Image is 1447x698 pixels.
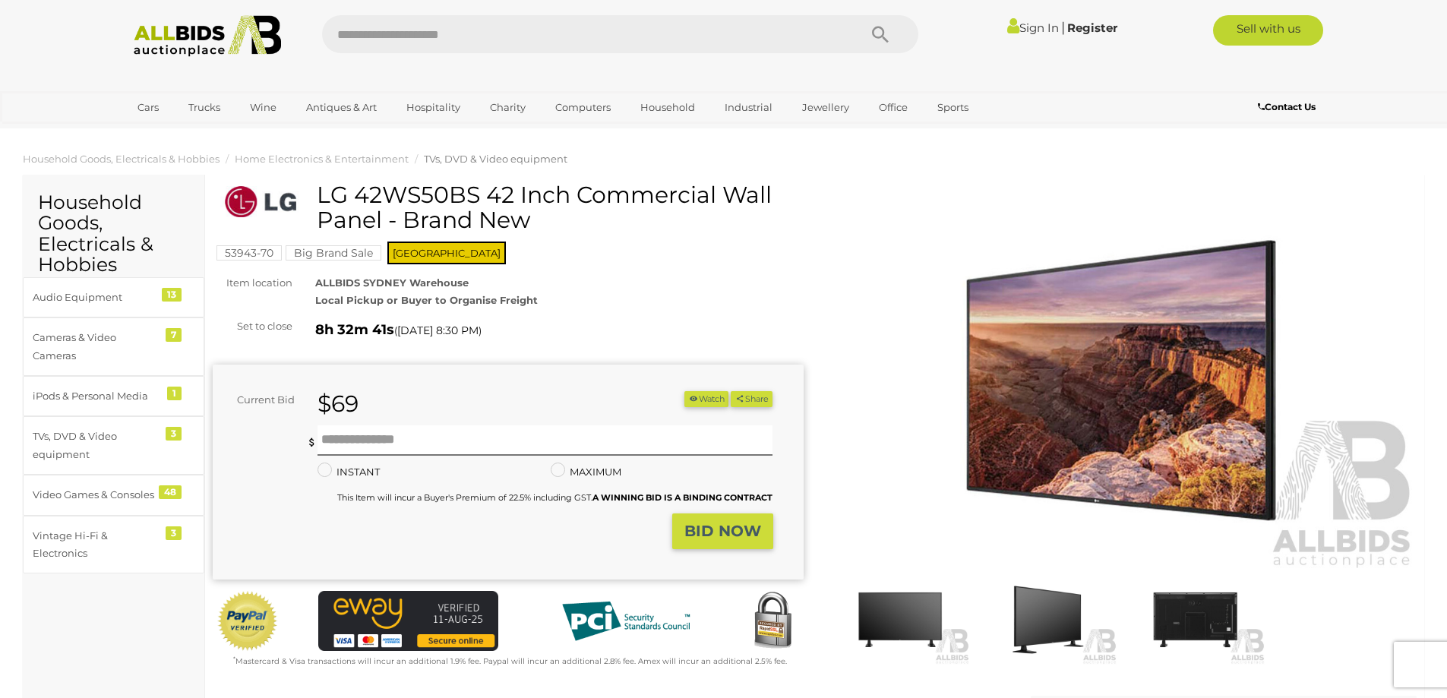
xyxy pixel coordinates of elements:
a: Home Electronics & Entertainment [235,153,409,165]
b: A WINNING BID IS A BINDING CONTRACT [592,492,772,503]
span: [DATE] 8:30 PM [397,324,479,337]
div: Item location [201,274,304,292]
div: Audio Equipment [33,289,158,306]
img: Secured by Rapid SSL [742,591,803,652]
a: Trucks [179,95,230,120]
h1: LG 42WS50BS 42 Inch Commercial Wall Panel - Brand New [220,182,800,232]
button: BID NOW [672,513,773,549]
a: Office [869,95,918,120]
a: Hospitality [397,95,470,120]
strong: Local Pickup or Buyer to Organise Freight [315,294,538,306]
a: 53943-70 [216,247,282,259]
button: Share [731,391,772,407]
a: Jewellery [792,95,859,120]
a: Household [630,95,705,120]
strong: ALLBIDS SYDNEY Warehouse [315,276,469,289]
a: TVs, DVD & Video equipment [424,153,567,165]
div: 1 [167,387,182,400]
a: Cars [128,95,169,120]
a: Charity [480,95,536,120]
a: Cameras & Video Cameras 7 [23,317,204,376]
span: | [1061,19,1065,36]
a: Register [1067,21,1117,35]
strong: BID NOW [684,522,761,540]
strong: $69 [318,390,359,418]
a: Household Goods, Electricals & Hobbies [23,153,220,165]
button: Watch [684,391,728,407]
div: iPods & Personal Media [33,387,158,405]
h2: Household Goods, Electricals & Hobbies [38,192,189,276]
a: Big Brand Sale [286,247,381,259]
a: Sign In [1007,21,1059,35]
b: Contact Us [1258,101,1316,112]
a: TVs, DVD & Video equipment 3 [23,416,204,475]
strong: 8h 32m 41s [315,321,394,338]
small: This Item will incur a Buyer's Premium of 22.5% including GST. [337,492,772,503]
img: LG 42WS50BS 42 Inch Commercial Wall Panel - Brand New [978,574,1117,665]
img: Allbids.com.au [125,15,290,57]
a: Contact Us [1258,99,1319,115]
img: PCI DSS compliant [550,591,702,652]
mark: 53943-70 [216,245,282,261]
label: MAXIMUM [551,463,621,481]
div: Current Bid [213,391,306,409]
img: Official PayPal Seal [216,591,279,652]
img: eWAY Payment Gateway [318,591,498,651]
img: LG 42WS50BS 42 Inch Commercial Wall Panel - Brand New [826,190,1417,570]
div: Video Games & Consoles [33,486,158,504]
div: 48 [159,485,182,499]
label: INSTANT [318,463,380,481]
div: Cameras & Video Cameras [33,329,158,365]
a: Sell with us [1213,15,1323,46]
a: iPods & Personal Media 1 [23,376,204,416]
img: LG 42WS50BS 42 Inch Commercial Wall Panel - Brand New [220,186,305,217]
a: Industrial [715,95,782,120]
a: Sports [927,95,978,120]
a: Vintage Hi-Fi & Electronics 3 [23,516,204,574]
div: 3 [166,427,182,441]
a: Audio Equipment 13 [23,277,204,317]
a: Wine [240,95,286,120]
img: LG 42WS50BS 42 Inch Commercial Wall Panel - Brand New [1125,574,1265,665]
a: Antiques & Art [296,95,387,120]
li: Watch this item [684,391,728,407]
div: Vintage Hi-Fi & Electronics [33,527,158,563]
span: ( ) [394,324,482,336]
div: Set to close [201,317,304,335]
mark: Big Brand Sale [286,245,381,261]
a: [GEOGRAPHIC_DATA] [128,120,255,145]
div: 7 [166,328,182,342]
div: TVs, DVD & Video equipment [33,428,158,463]
div: 13 [162,288,182,302]
span: [GEOGRAPHIC_DATA] [387,242,506,264]
img: LG 42WS50BS 42 Inch Commercial Wall Panel - Brand New [830,574,970,665]
a: Video Games & Consoles 48 [23,475,204,515]
div: 3 [166,526,182,540]
small: Mastercard & Visa transactions will incur an additional 1.9% fee. Paypal will incur an additional... [233,656,787,666]
button: Search [842,15,918,53]
a: Computers [545,95,621,120]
